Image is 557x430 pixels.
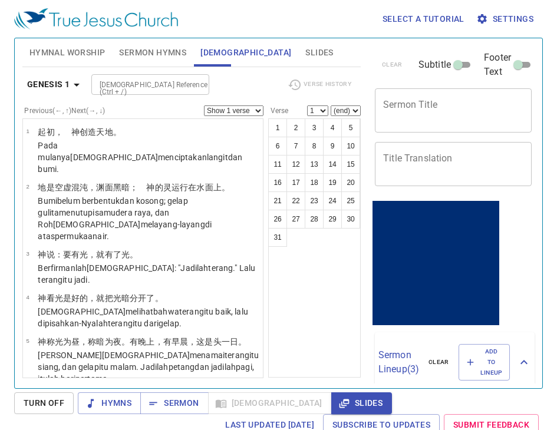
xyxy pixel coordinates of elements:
[268,118,287,137] button: 1
[305,137,324,156] button: 8
[38,263,255,285] wh559: [DEMOGRAPHIC_DATA]
[88,293,163,303] wh2896: ，就把光
[341,137,360,156] button: 10
[341,118,360,137] button: 5
[305,155,324,174] button: 13
[286,155,305,174] button: 12
[140,392,208,414] button: Sermon
[26,294,29,300] span: 4
[421,355,456,369] button: clear
[268,191,287,210] button: 21
[38,126,259,138] p: 起初
[341,155,360,174] button: 15
[88,183,230,192] wh922: ，渊
[230,337,246,346] wh259: 日
[26,338,29,344] span: 5
[188,337,246,346] wh1242: ，这是头一
[375,332,535,393] div: Sermon Lineup(3)clearAdd to Lineup
[38,262,259,286] p: Berfirmanlah
[323,155,342,174] button: 14
[38,196,212,241] wh8414: dan kosong
[55,127,121,137] wh7225: ， 神
[286,118,305,137] button: 2
[341,191,360,210] button: 25
[47,250,139,259] wh430: 说
[159,319,182,328] wh996: gelap
[88,250,138,259] wh216: ，就有了光
[474,8,538,30] button: Settings
[130,183,230,192] wh2822: ； 神
[429,357,449,368] span: clear
[268,107,288,114] label: Verse
[38,153,242,174] wh7225: [DEMOGRAPHIC_DATA]
[55,250,139,259] wh559: ：要有
[268,173,287,192] button: 16
[113,183,230,192] wh6440: 黑暗
[38,196,212,241] wh776: belum berbentuk
[97,231,109,241] wh6440: air
[268,137,287,156] button: 6
[113,127,121,137] wh776: 。
[286,210,305,229] button: 27
[80,337,246,346] wh3117: ，称
[466,346,503,379] span: Add to Lineup
[38,362,253,383] wh2822: itu malam
[305,173,324,192] button: 18
[305,191,324,210] button: 23
[341,173,360,192] button: 20
[75,374,110,383] wh3117: pertama
[119,45,186,60] span: Sermon Hymns
[188,183,230,192] wh7363: 在水
[222,183,230,192] wh5921: 。
[378,8,469,30] button: Select a tutorial
[305,45,333,60] span: Slides
[80,127,121,137] wh430: 创造
[57,164,59,174] wh776: .
[179,319,182,328] wh2822: .
[205,183,230,192] wh4325: 面
[38,249,259,260] p: 神
[107,231,109,241] wh4325: .
[71,183,230,192] wh8414: 混沌
[78,392,141,414] button: Hymns
[268,155,287,174] button: 11
[331,392,392,414] button: Slides
[105,337,247,346] wh2822: 为夜
[47,337,247,346] wh430: 称
[96,127,121,137] wh1254: 天
[26,183,29,190] span: 2
[479,12,533,27] span: Settings
[459,344,510,381] button: Add to Lineup
[22,74,89,95] button: Genesis 1
[105,127,121,137] wh8064: 地
[55,231,109,241] wh5921: permukaan
[341,396,383,411] span: Slides
[268,228,287,247] button: 31
[323,118,342,137] button: 4
[63,293,163,303] wh216: 是好的
[55,337,247,346] wh7121: 光
[150,396,199,411] span: Sermon
[323,137,342,156] button: 9
[323,191,342,210] button: 24
[88,275,90,285] wh1961: .
[341,210,360,229] button: 30
[305,210,324,229] button: 28
[80,250,138,259] wh1961: 光
[38,208,212,241] wh5921: samudera raya
[38,220,212,241] wh7307: [DEMOGRAPHIC_DATA]
[38,292,259,304] p: 神
[29,45,106,60] span: Hymnal Worship
[38,195,259,242] p: Bumi
[38,362,253,383] wh3117: , dan gelap
[383,12,464,27] span: Select a tutorial
[323,210,342,229] button: 29
[63,337,246,346] wh216: 为昼
[238,337,246,346] wh3117: 。
[121,337,246,346] wh3915: 。有晚上
[38,307,248,328] wh430: melihat
[38,208,212,241] wh8415: , dan Roh
[24,107,105,114] label: Previous (←, ↑) Next (→, ↓)
[26,250,29,257] span: 3
[130,250,138,259] wh216: 。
